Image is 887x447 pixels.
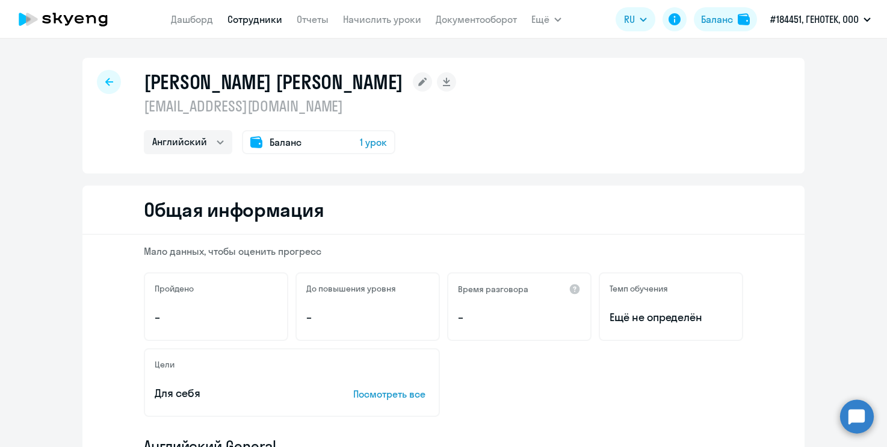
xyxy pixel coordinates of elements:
span: Ещё не определён [610,310,732,325]
h5: Пройдено [155,283,194,294]
h5: До повышения уровня [306,283,396,294]
a: Документооборот [436,13,517,25]
span: RU [624,12,635,27]
h1: [PERSON_NAME] [PERSON_NAME] [144,70,403,94]
p: Мало данных, чтобы оценить прогресс [144,245,743,258]
p: [EMAIL_ADDRESS][DOMAIN_NAME] [144,96,456,116]
a: Сотрудники [227,13,282,25]
p: – [155,310,277,325]
h2: Общая информация [144,198,324,222]
a: Дашборд [171,13,213,25]
button: RU [616,7,655,31]
a: Отчеты [297,13,329,25]
button: Балансbalance [694,7,757,31]
a: Начислить уроки [343,13,421,25]
div: Баланс [701,12,733,27]
button: #184451, ГЕНОТЕК, ООО [764,5,877,34]
h5: Время разговора [458,284,528,295]
p: – [306,310,429,325]
h5: Цели [155,359,175,370]
h5: Темп обучения [610,283,668,294]
span: Ещё [531,12,549,27]
span: Баланс [270,135,301,149]
p: #184451, ГЕНОТЕК, ООО [770,12,859,27]
p: – [458,310,581,325]
p: Посмотреть все [353,387,429,401]
p: Для себя [155,386,316,401]
img: balance [738,13,750,25]
span: 1 урок [360,135,387,149]
button: Ещё [531,7,561,31]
